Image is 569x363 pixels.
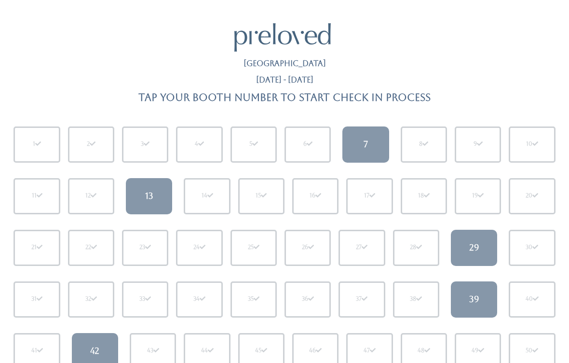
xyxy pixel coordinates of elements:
[87,140,95,149] div: 2
[356,295,367,304] div: 37
[202,192,213,200] div: 14
[31,295,42,304] div: 31
[526,295,539,304] div: 40
[32,192,42,200] div: 11
[85,295,97,304] div: 32
[472,192,484,200] div: 19
[147,347,159,355] div: 43
[234,23,331,52] img: preloved logo
[474,140,483,149] div: 9
[141,140,149,149] div: 3
[418,347,430,355] div: 48
[364,138,368,151] div: 7
[33,140,41,149] div: 1
[256,192,267,200] div: 15
[526,243,538,252] div: 30
[139,243,151,252] div: 23
[451,230,497,266] a: 29
[526,192,538,200] div: 20
[85,243,97,252] div: 22
[249,140,258,149] div: 5
[364,192,375,200] div: 17
[244,59,326,68] h5: [GEOGRAPHIC_DATA]
[85,192,96,200] div: 12
[419,140,428,149] div: 8
[256,76,313,84] h5: [DATE] - [DATE]
[309,347,322,355] div: 46
[193,295,205,304] div: 34
[356,243,367,252] div: 27
[138,92,431,103] h4: Tap your booth number to start check in process
[451,281,497,318] a: 39
[248,243,259,252] div: 25
[472,347,484,355] div: 49
[145,190,153,202] div: 13
[193,243,205,252] div: 24
[469,293,479,306] div: 39
[31,347,43,355] div: 41
[195,140,204,149] div: 4
[469,241,479,254] div: 29
[410,295,422,304] div: 38
[248,295,259,304] div: 35
[255,347,267,355] div: 45
[201,347,214,355] div: 44
[90,345,99,357] div: 42
[410,243,422,252] div: 28
[526,347,538,355] div: 50
[31,243,42,252] div: 21
[139,295,151,304] div: 33
[303,140,312,149] div: 6
[342,126,389,163] a: 7
[418,192,430,200] div: 18
[364,347,376,355] div: 47
[302,243,314,252] div: 26
[126,178,172,214] a: 13
[526,140,538,149] div: 10
[310,192,321,200] div: 16
[302,295,314,304] div: 36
